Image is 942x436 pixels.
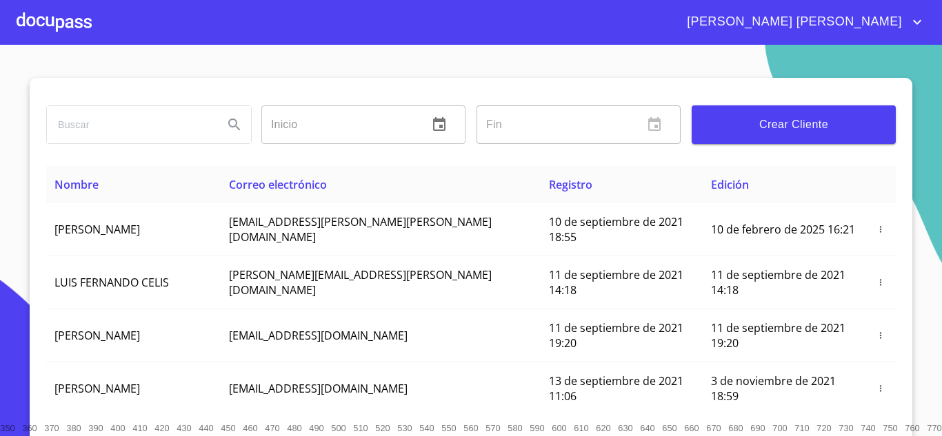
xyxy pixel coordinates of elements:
span: [EMAIL_ADDRESS][DOMAIN_NAME] [229,328,408,343]
span: Edición [711,177,749,192]
span: 10 de febrero de 2025 16:21 [711,222,855,237]
span: 700 [772,423,787,433]
span: 520 [375,423,390,433]
span: 430 [177,423,191,433]
span: 410 [132,423,147,433]
span: 11 de septiembre de 2021 14:18 [549,267,683,298]
span: 480 [287,423,301,433]
span: Correo electrónico [229,177,327,192]
span: [PERSON_NAME] [54,328,140,343]
span: 710 [794,423,809,433]
span: 660 [684,423,699,433]
span: 440 [199,423,213,433]
span: 760 [905,423,919,433]
span: [PERSON_NAME] [54,381,140,396]
button: account of current user [677,11,925,33]
input: search [47,106,212,143]
span: 640 [640,423,654,433]
span: 390 [88,423,103,433]
span: 470 [265,423,279,433]
span: 450 [221,423,235,433]
span: 630 [618,423,632,433]
span: 510 [353,423,368,433]
span: 560 [463,423,478,433]
span: 680 [728,423,743,433]
span: 720 [816,423,831,433]
span: 730 [839,423,853,433]
span: 570 [485,423,500,433]
span: Registro [549,177,592,192]
span: 590 [530,423,544,433]
span: 490 [309,423,323,433]
span: 550 [441,423,456,433]
span: 370 [44,423,59,433]
span: 620 [596,423,610,433]
span: 750 [883,423,897,433]
span: [EMAIL_ADDRESS][DOMAIN_NAME] [229,381,408,396]
span: [PERSON_NAME] [PERSON_NAME] [677,11,909,33]
span: Crear Cliente [703,115,885,134]
span: 10 de septiembre de 2021 18:55 [549,214,683,245]
span: 690 [750,423,765,433]
span: 650 [662,423,677,433]
span: 11 de septiembre de 2021 19:20 [549,320,683,351]
span: 360 [22,423,37,433]
span: 11 de septiembre de 2021 19:20 [711,320,845,351]
button: Crear Cliente [692,105,896,144]
span: 540 [419,423,434,433]
span: 460 [243,423,257,433]
span: 420 [154,423,169,433]
span: LUIS FERNANDO CELIS [54,275,169,290]
button: Search [218,108,251,141]
span: [PERSON_NAME] [54,222,140,237]
span: 600 [552,423,566,433]
span: 13 de septiembre de 2021 11:06 [549,373,683,404]
span: 530 [397,423,412,433]
span: 3 de noviembre de 2021 18:59 [711,373,836,404]
span: 740 [861,423,875,433]
span: 770 [927,423,941,433]
span: 11 de septiembre de 2021 14:18 [711,267,845,298]
span: 670 [706,423,721,433]
span: 580 [508,423,522,433]
span: [PERSON_NAME][EMAIL_ADDRESS][PERSON_NAME][DOMAIN_NAME] [229,267,492,298]
span: 610 [574,423,588,433]
span: [EMAIL_ADDRESS][PERSON_NAME][PERSON_NAME][DOMAIN_NAME] [229,214,492,245]
span: 380 [66,423,81,433]
span: Nombre [54,177,99,192]
span: 500 [331,423,345,433]
span: 400 [110,423,125,433]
